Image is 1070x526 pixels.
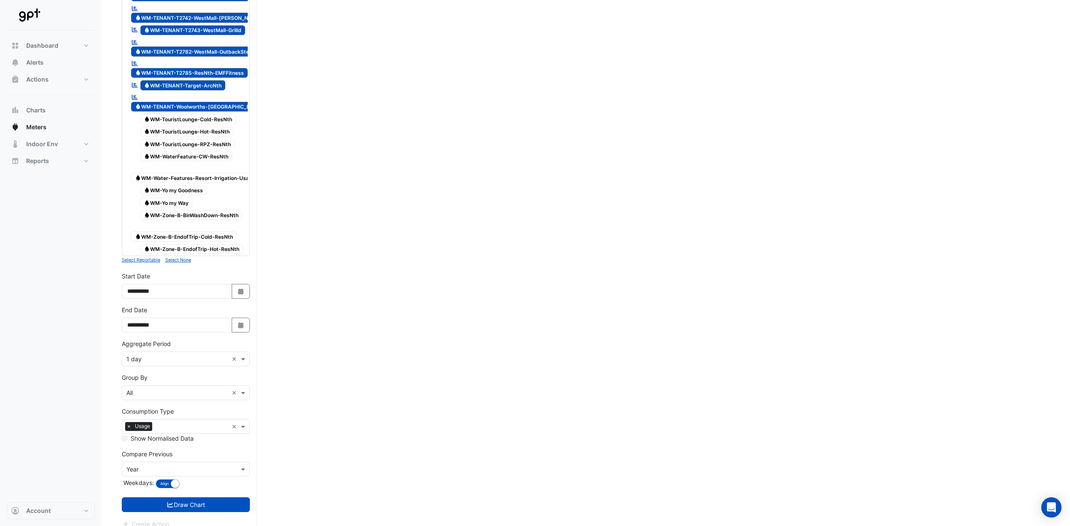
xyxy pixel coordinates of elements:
span: Clear [232,354,239,363]
span: Reports [26,157,49,165]
fa-icon: Water [144,27,150,33]
fa-icon: Reportable [131,38,139,46]
span: Indoor Env [26,140,58,148]
span: WM-TouristLounge-Hot-ResNth [140,127,234,137]
span: WM-TouristLounge-Cold-ResNth [140,114,236,124]
fa-icon: Reportable [131,60,139,67]
app-icon: Actions [11,75,19,84]
fa-icon: Reportable [131,26,139,33]
fa-icon: Select Date [237,322,245,329]
fa-icon: Water [144,116,150,122]
span: Charts [26,106,46,114]
app-icon: Meters [11,123,19,131]
button: Draw Chart [122,497,250,512]
fa-icon: Water [135,70,141,76]
app-icon: Indoor Env [11,140,19,148]
span: Meters [26,123,47,131]
fa-icon: Select Date [237,288,245,295]
label: Consumption Type [122,407,174,416]
span: WM-Zone-B-BinWashDown-ResNth [140,210,243,221]
div: Open Intercom Messenger [1041,497,1062,518]
button: Indoor Env [7,136,95,153]
label: Weekdays: [122,478,154,487]
app-icon: Dashboard [11,41,19,50]
fa-icon: Water [144,128,150,135]
button: Account [7,502,95,519]
button: Charts [7,102,95,119]
span: WM-Yo my Way [140,198,193,208]
fa-icon: Water [144,212,150,218]
fa-icon: Reportable [131,94,139,101]
app-icon: Reports [11,157,19,165]
span: WM-WaterFeature-CW-ResNth [140,152,233,162]
fa-icon: Reportable [131,81,139,88]
span: Usage [133,422,152,431]
button: Reports [7,153,95,169]
fa-icon: Water [135,48,141,55]
span: WM-TENANT-T2742-WestMall-[PERSON_NAME] [131,13,265,23]
fa-icon: Reportable [131,5,139,12]
small: Select None [165,257,191,263]
fa-icon: Water [135,174,141,181]
fa-icon: Water [135,104,141,110]
img: Company Logo [10,7,48,24]
span: WM-Yo my Goodness [140,185,207,196]
label: Show Normalised Data [131,434,194,443]
label: Start Date [122,272,150,281]
fa-icon: Water [144,82,150,88]
span: WM-Water-Features-Resort-Irrigation-Usage [131,173,259,183]
span: WM-TENANT-T2782-WestMall-OutbackSteakhouse [131,46,274,57]
fa-icon: Water [144,141,150,147]
fa-icon: Water [135,233,141,240]
label: End Date [122,305,147,314]
span: WM-TENANT-Target-ArcNth [140,80,226,90]
button: Meters [7,119,95,136]
span: Clear [232,388,239,397]
span: Dashboard [26,41,58,50]
label: Aggregate Period [122,339,171,348]
small: Select Reportable [122,257,160,263]
button: Actions [7,71,95,88]
fa-icon: Water [144,187,150,194]
span: WM-TENANT-T2743-WestMall-Grilld [140,25,246,35]
span: Clear [232,422,239,431]
button: Select Reportable [122,256,160,264]
button: Alerts [7,54,95,71]
fa-icon: Water [144,153,150,160]
span: Alerts [26,58,44,67]
app-icon: Alerts [11,58,19,67]
span: WM-TouristLounge-RPZ-ResNth [140,139,235,149]
button: Dashboard [7,37,95,54]
label: Compare Previous [122,450,172,458]
span: WM-TENANT-T2785-ResNth-EMFFitness [131,68,248,78]
fa-icon: Water [144,199,150,206]
app-icon: Charts [11,106,19,114]
span: WM-Zone-B-EndofTrip-Hot-ResNth [140,244,244,254]
span: WM-TENANT-Woolworths-[GEOGRAPHIC_DATA] [131,102,266,112]
button: Select None [165,256,191,264]
span: × [125,422,133,431]
label: Group By [122,373,148,382]
span: Account [26,507,51,515]
span: Actions [26,75,49,84]
fa-icon: Water [144,246,150,252]
span: WM-Zone-B-EndofTrip-Cold-ResNth [131,232,237,242]
fa-icon: Water [135,14,141,21]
